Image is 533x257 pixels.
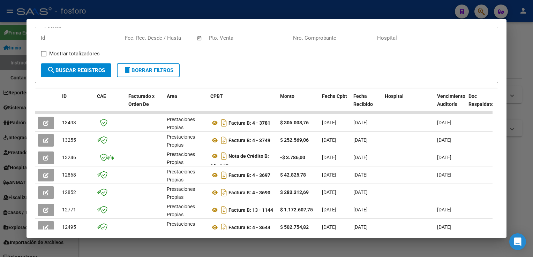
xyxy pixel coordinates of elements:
[322,172,336,178] span: [DATE]
[434,89,466,119] datatable-header-cell: Vencimiento Auditoría
[353,207,368,212] span: [DATE]
[437,120,451,125] span: [DATE]
[322,93,347,99] span: Fecha Cpbt
[437,155,451,160] span: [DATE]
[164,89,208,119] datatable-header-cell: Area
[466,89,508,119] datatable-header-cell: Doc Respaldatoria
[280,120,309,125] strong: $ 305.008,76
[385,93,404,99] span: Hospital
[277,89,319,119] datatable-header-cell: Monto
[62,137,76,143] span: 13255
[280,172,306,178] strong: $ 42.825,78
[195,34,203,42] button: Open calendar
[280,155,305,160] strong: -$ 3.786,00
[41,63,111,77] button: Buscar Registros
[123,67,173,73] span: Borrar Filtros
[353,93,373,107] span: Fecha Recibido
[62,120,76,125] span: 13493
[228,225,270,230] strong: Factura B: 4 - 3644
[353,172,368,178] span: [DATE]
[437,93,465,107] span: Vencimiento Auditoría
[437,224,451,230] span: [DATE]
[62,224,76,230] span: 12495
[210,93,223,99] span: CPBT
[228,172,270,178] strong: Factura B: 4 - 3697
[62,172,76,178] span: 12868
[280,224,309,230] strong: $ 502.754,82
[351,89,382,119] datatable-header-cell: Fecha Recibido
[219,204,228,216] i: Descargar documento
[219,150,228,162] i: Descargar documento
[228,190,270,195] strong: Factura B: 4 - 3690
[280,93,294,99] span: Monto
[167,151,195,165] span: Prestaciones Propias
[437,137,451,143] span: [DATE]
[280,189,309,195] strong: $ 283.312,69
[437,207,451,212] span: [DATE]
[126,89,164,119] datatable-header-cell: Facturado x Orden De
[219,222,228,233] i: Descargar documento
[228,207,273,213] strong: Factura B: 13 - 1144
[49,49,100,58] span: Mostrar totalizadores
[167,221,195,235] span: Prestaciones Propias
[509,233,526,250] div: Open Intercom Messenger
[353,224,368,230] span: [DATE]
[280,137,309,143] strong: $ 252.569,06
[62,207,76,212] span: 12771
[167,134,195,148] span: Prestaciones Propias
[117,63,180,77] button: Borrar Filtros
[382,89,434,119] datatable-header-cell: Hospital
[219,135,228,146] i: Descargar documento
[62,155,76,160] span: 13246
[62,189,76,195] span: 12852
[159,35,193,41] input: Fecha fin
[123,66,132,74] mat-icon: delete
[322,137,336,143] span: [DATE]
[128,93,155,107] span: Facturado x Orden De
[353,155,368,160] span: [DATE]
[59,89,94,119] datatable-header-cell: ID
[219,187,228,198] i: Descargar documento
[228,120,270,126] strong: Factura B: 4 - 3781
[353,189,368,195] span: [DATE]
[437,172,451,178] span: [DATE]
[125,35,153,41] input: Fecha inicio
[219,117,228,128] i: Descargar documento
[322,207,336,212] span: [DATE]
[167,186,195,200] span: Prestaciones Propias
[319,89,351,119] datatable-header-cell: Fecha Cpbt
[219,170,228,181] i: Descargar documento
[322,224,336,230] span: [DATE]
[322,120,336,125] span: [DATE]
[322,189,336,195] span: [DATE]
[47,67,105,73] span: Buscar Registros
[208,89,277,119] datatable-header-cell: CPBT
[167,169,195,182] span: Prestaciones Propias
[353,120,368,125] span: [DATE]
[322,155,336,160] span: [DATE]
[280,207,313,212] strong: $ 1.172.607,75
[47,66,55,74] mat-icon: search
[62,93,67,99] span: ID
[94,89,126,119] datatable-header-cell: CAE
[167,117,195,130] span: Prestaciones Propias
[353,137,368,143] span: [DATE]
[228,138,270,143] strong: Factura B: 4 - 3749
[210,153,269,168] strong: Nota de Crédito B: 14 - 672
[97,93,106,99] span: CAE
[167,204,195,217] span: Prestaciones Propias
[167,93,177,99] span: Area
[468,93,500,107] span: Doc Respaldatoria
